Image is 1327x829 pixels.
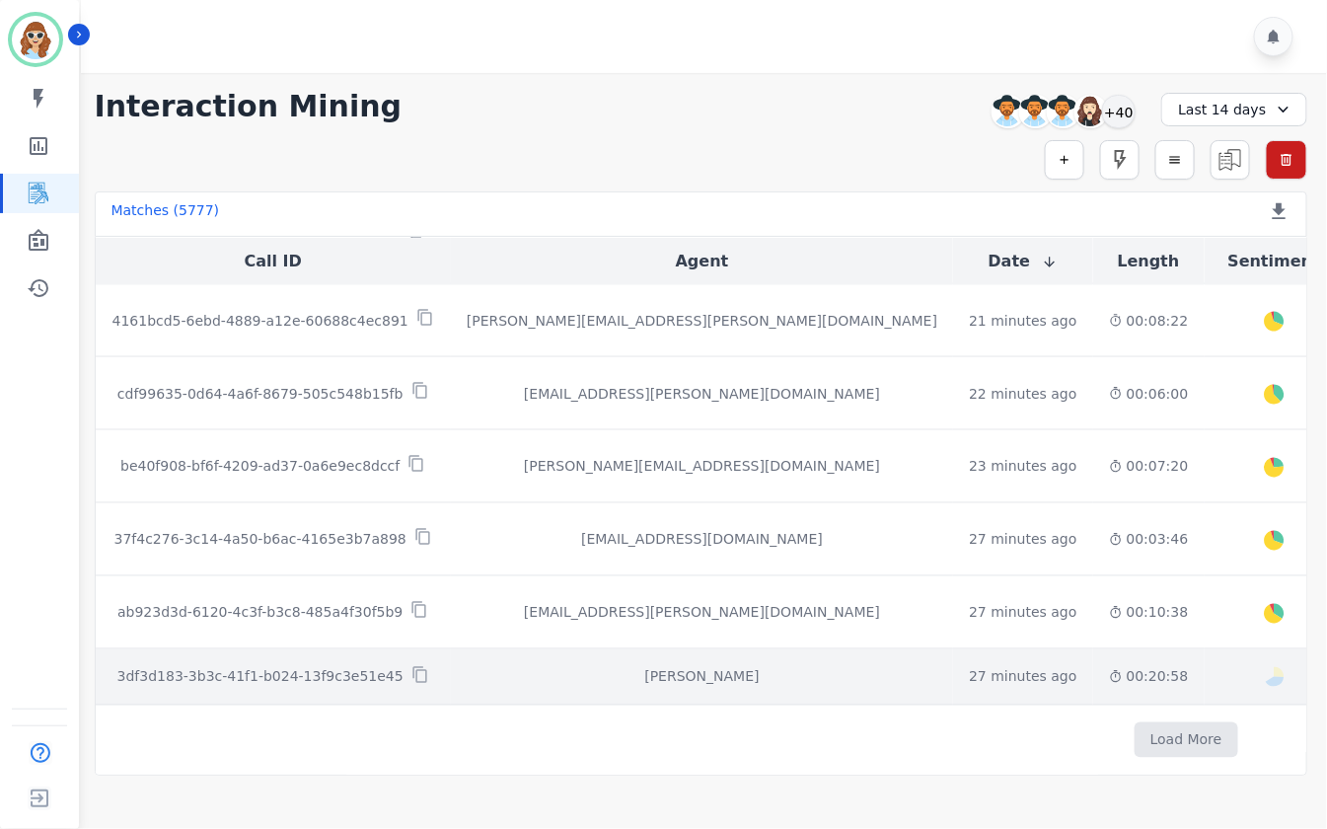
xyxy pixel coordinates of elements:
[1109,457,1189,477] div: 00:07:20
[120,457,400,477] p: be40f908-bf6f-4209-ad37-0a6e9ec8dccf
[467,311,937,331] div: [PERSON_NAME][EMAIL_ADDRESS][PERSON_NAME][DOMAIN_NAME]
[112,311,408,331] p: 4161bcd5-6ebd-4889-a12e-60688c4ec891
[1109,384,1189,404] div: 00:06:00
[467,457,937,477] div: [PERSON_NAME][EMAIL_ADDRESS][DOMAIN_NAME]
[1118,250,1180,273] button: Length
[117,384,404,404] p: cdf99635-0d64-4a6f-8679-505c548b15fb
[1109,311,1189,331] div: 00:08:22
[245,250,302,273] button: Call ID
[1109,667,1189,687] div: 00:20:58
[969,384,1076,404] div: 22 minutes ago
[969,457,1076,477] div: 23 minutes ago
[467,530,937,550] div: [EMAIL_ADDRESS][DOMAIN_NAME]
[467,667,937,687] div: [PERSON_NAME]
[1109,603,1189,623] div: 00:10:38
[989,250,1059,273] button: Date
[467,384,937,404] div: [EMAIL_ADDRESS][PERSON_NAME][DOMAIN_NAME]
[114,530,406,550] p: 37f4c276-3c14-4a50-b6ac-4165e3b7a898
[1109,530,1189,550] div: 00:03:46
[969,667,1076,687] div: 27 minutes ago
[95,89,403,124] h1: Interaction Mining
[1135,722,1238,758] button: Load More
[1228,250,1320,273] button: Sentiment
[969,603,1076,623] div: 27 minutes ago
[467,603,937,623] div: [EMAIL_ADDRESS][PERSON_NAME][DOMAIN_NAME]
[1161,93,1307,126] div: Last 14 days
[111,200,220,228] div: Matches ( 5777 )
[117,603,403,623] p: ab923d3d-6120-4c3f-b3c8-485a4f30f5b9
[1102,95,1136,128] div: +40
[12,16,59,63] img: Bordered avatar
[969,311,1076,331] div: 21 minutes ago
[969,530,1076,550] div: 27 minutes ago
[117,667,404,687] p: 3df3d183-3b3c-41f1-b024-13f9c3e51e45
[676,250,729,273] button: Agent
